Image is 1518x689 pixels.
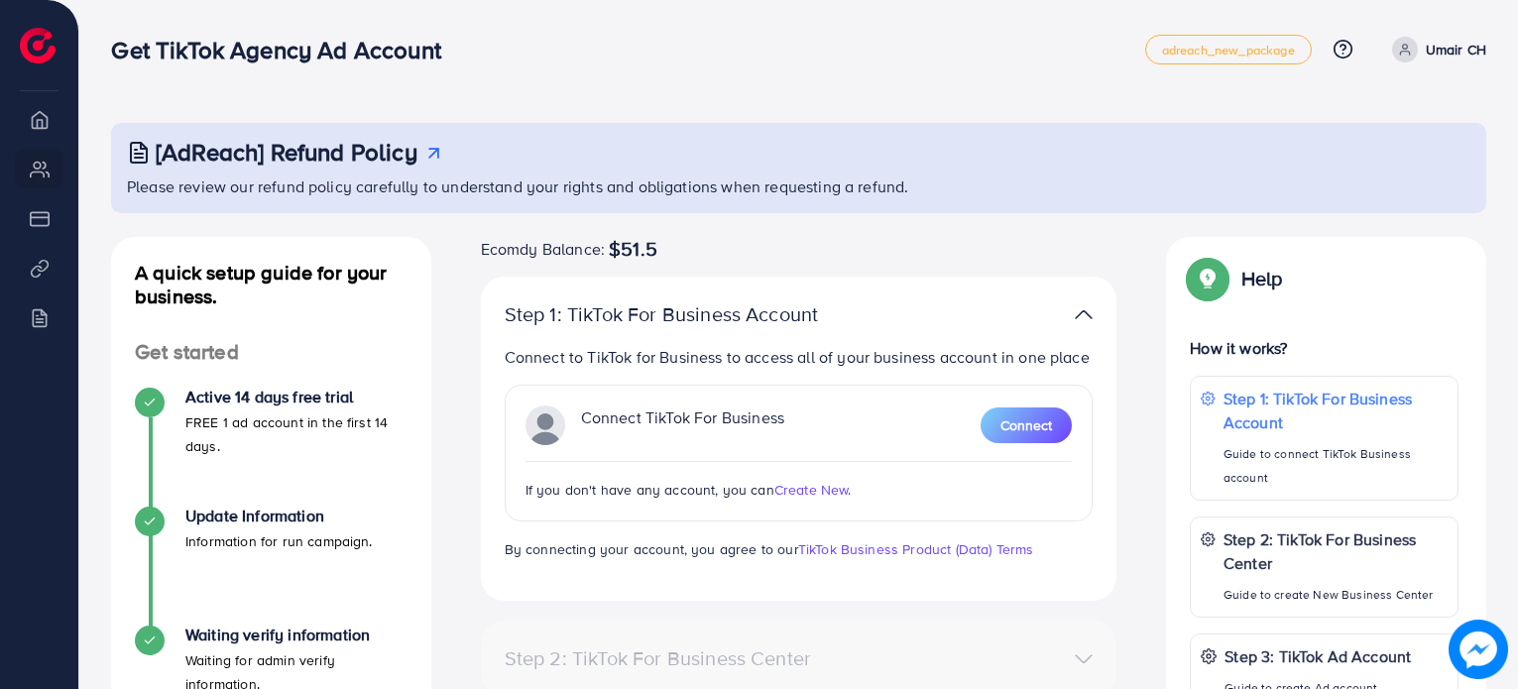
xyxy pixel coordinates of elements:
p: FREE 1 ad account in the first 14 days. [185,410,408,458]
span: $51.5 [609,237,657,261]
a: adreach_new_package [1145,35,1312,64]
p: Step 2: TikTok For Business Center [1224,527,1448,575]
span: Ecomdy Balance: [481,237,605,261]
p: Help [1241,267,1283,290]
p: Connect TikTok For Business [581,405,784,445]
h4: A quick setup guide for your business. [111,261,431,308]
p: Guide to create New Business Center [1224,583,1448,607]
p: Guide to connect TikTok Business account [1224,442,1448,490]
p: Step 3: TikTok Ad Account [1225,644,1411,668]
h3: Get TikTok Agency Ad Account [111,36,456,64]
p: Step 1: TikTok For Business Account [505,302,886,326]
li: Update Information [111,507,431,626]
p: Step 1: TikTok For Business Account [1224,387,1448,434]
h3: [AdReach] Refund Policy [156,138,417,167]
a: TikTok Business Product (Data) Terms [798,539,1034,559]
img: TikTok partner [525,405,565,445]
p: By connecting your account, you agree to our [505,537,1094,561]
li: Active 14 days free trial [111,388,431,507]
h4: Active 14 days free trial [185,388,408,406]
p: Please review our refund policy carefully to understand your rights and obligations when requesti... [127,174,1474,198]
span: If you don't have any account, you can [525,480,774,500]
span: adreach_new_package [1162,44,1295,57]
img: Popup guide [1190,261,1226,296]
button: Connect [981,407,1072,443]
span: Create New. [774,480,852,500]
p: Connect to TikTok for Business to access all of your business account in one place [505,345,1094,369]
p: How it works? [1190,336,1459,360]
h4: Update Information [185,507,373,525]
p: Information for run campaign. [185,529,373,553]
img: TikTok partner [1075,300,1093,329]
h4: Waiting verify information [185,626,408,644]
a: Umair CH [1384,37,1486,62]
span: Connect [1000,415,1052,435]
img: image [1449,620,1508,679]
img: logo [20,28,56,63]
p: Umair CH [1426,38,1486,61]
h4: Get started [111,340,431,365]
